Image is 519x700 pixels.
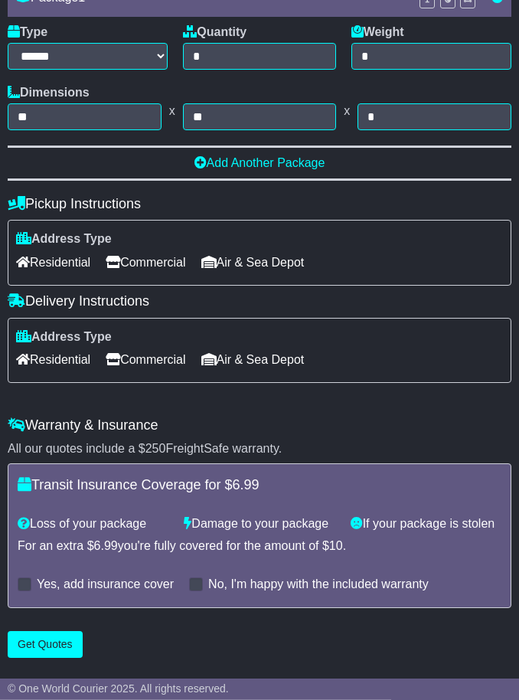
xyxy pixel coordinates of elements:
[343,517,509,532] div: If your package is stolen
[8,442,511,456] div: All our quotes include a $ FreightSafe warranty.
[183,25,246,40] label: Quantity
[8,25,47,40] label: Type
[351,25,404,40] label: Weight
[194,157,325,170] a: Add Another Package
[106,251,185,275] span: Commercial
[8,86,90,100] label: Dimensions
[10,517,176,532] div: Loss of your package
[329,540,343,553] span: 10
[106,348,185,372] span: Commercial
[37,577,174,592] label: Yes, add insurance cover
[201,251,305,275] span: Air & Sea Depot
[145,443,166,456] span: 250
[16,251,90,275] span: Residential
[176,517,342,532] div: Damage to your package
[8,197,511,213] h4: Pickup Instructions
[8,294,511,310] h4: Delivery Instructions
[16,330,112,345] label: Address Type
[336,104,357,119] span: x
[94,540,118,553] span: 6.99
[8,418,511,434] h4: Warranty & Insurance
[16,348,90,372] span: Residential
[8,682,229,695] span: © One World Courier 2025. All rights reserved.
[162,104,183,119] span: x
[201,348,305,372] span: Air & Sea Depot
[16,232,112,247] label: Address Type
[208,577,429,592] label: No, I'm happy with the included warranty
[18,539,501,554] div: For an extra $ you're fully covered for the amount of $ .
[232,478,259,493] span: 6.99
[8,632,83,659] button: Get Quotes
[18,478,501,494] h4: Transit Insurance Coverage for $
